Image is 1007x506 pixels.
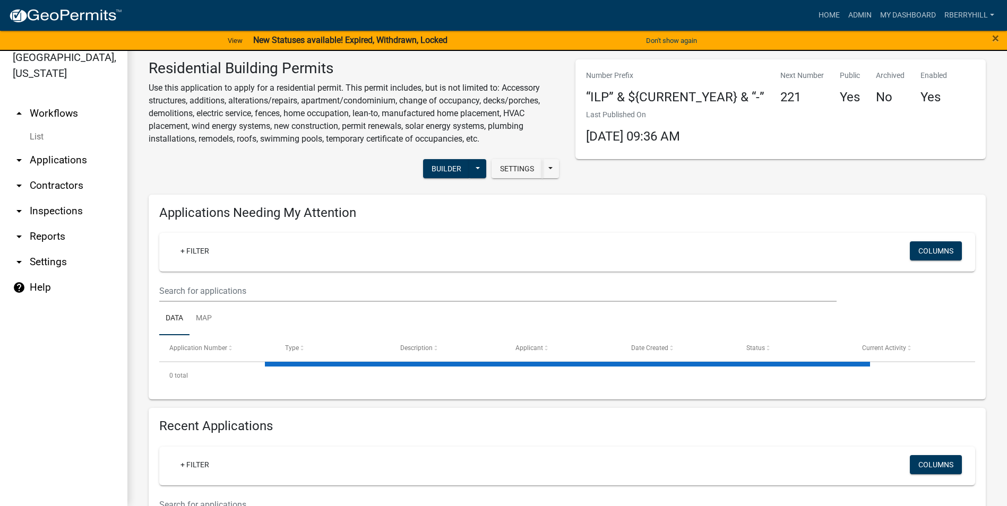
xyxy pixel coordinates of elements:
[13,230,25,243] i: arrow_drop_down
[631,344,668,352] span: Date Created
[992,31,999,46] span: ×
[390,335,505,361] datatable-header-cell: Description
[505,335,621,361] datatable-header-cell: Applicant
[780,70,824,81] p: Next Number
[159,335,274,361] datatable-header-cell: Application Number
[736,335,851,361] datatable-header-cell: Status
[586,109,680,120] p: Last Published On
[13,256,25,268] i: arrow_drop_down
[920,90,947,105] h4: Yes
[159,302,190,336] a: Data
[876,5,940,25] a: My Dashboard
[586,70,764,81] p: Number Prefix
[920,70,947,81] p: Enabled
[274,335,390,361] datatable-header-cell: Type
[642,32,701,49] button: Don't show again
[159,280,837,302] input: Search for applications
[172,455,218,474] a: + Filter
[876,70,905,81] p: Archived
[910,455,962,474] button: Columns
[190,302,218,336] a: Map
[13,179,25,192] i: arrow_drop_down
[13,154,25,167] i: arrow_drop_down
[862,344,906,352] span: Current Activity
[840,90,860,105] h4: Yes
[852,335,967,361] datatable-header-cell: Current Activity
[844,5,876,25] a: Admin
[149,82,560,145] p: Use this application to apply for a residential permit. This permit includes, but is not limited ...
[169,344,227,352] span: Application Number
[492,159,543,178] button: Settings
[992,32,999,45] button: Close
[159,362,975,389] div: 0 total
[253,35,447,45] strong: New Statuses available! Expired, Withdrawn, Locked
[940,5,999,25] a: rberryhill
[423,159,470,178] button: Builder
[780,90,824,105] h4: 221
[223,32,247,49] a: View
[13,107,25,120] i: arrow_drop_up
[285,344,299,352] span: Type
[586,129,680,144] span: [DATE] 09:36 AM
[159,205,975,221] h4: Applications Needing My Attention
[172,241,218,260] a: + Filter
[814,5,844,25] a: Home
[746,344,765,352] span: Status
[149,59,560,77] h3: Residential Building Permits
[400,344,433,352] span: Description
[515,344,543,352] span: Applicant
[13,281,25,294] i: help
[621,335,736,361] datatable-header-cell: Date Created
[876,90,905,105] h4: No
[13,205,25,217] i: arrow_drop_down
[586,90,764,105] h4: “ILP” & ${CURRENT_YEAR} & “-”
[159,418,975,434] h4: Recent Applications
[910,241,962,260] button: Columns
[840,70,860,81] p: Public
